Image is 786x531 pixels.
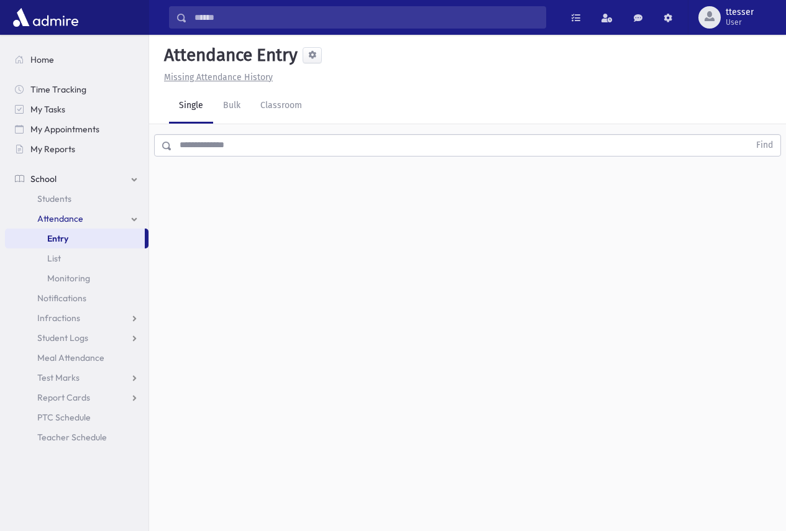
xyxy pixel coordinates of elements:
[5,50,149,70] a: Home
[37,332,88,343] span: Student Logs
[37,312,80,324] span: Infractions
[37,392,90,403] span: Report Cards
[37,293,86,304] span: Notifications
[37,412,91,423] span: PTC Schedule
[5,139,149,159] a: My Reports
[5,407,149,427] a: PTC Schedule
[30,104,65,115] span: My Tasks
[10,5,81,30] img: AdmirePro
[37,372,80,383] span: Test Marks
[5,328,149,348] a: Student Logs
[37,213,83,224] span: Attendance
[37,352,104,363] span: Meal Attendance
[213,89,250,124] a: Bulk
[5,348,149,368] a: Meal Attendance
[5,248,149,268] a: List
[37,193,71,204] span: Students
[47,233,68,244] span: Entry
[5,189,149,209] a: Students
[5,229,145,248] a: Entry
[5,169,149,189] a: School
[169,89,213,124] a: Single
[47,253,61,264] span: List
[726,7,754,17] span: ttesser
[5,288,149,308] a: Notifications
[37,432,107,443] span: Teacher Schedule
[30,124,99,135] span: My Appointments
[5,119,149,139] a: My Appointments
[5,99,149,119] a: My Tasks
[5,268,149,288] a: Monitoring
[47,273,90,284] span: Monitoring
[30,143,75,155] span: My Reports
[5,209,149,229] a: Attendance
[5,388,149,407] a: Report Cards
[30,173,57,184] span: School
[726,17,754,27] span: User
[5,368,149,388] a: Test Marks
[30,84,86,95] span: Time Tracking
[749,135,780,156] button: Find
[187,6,546,29] input: Search
[250,89,312,124] a: Classroom
[5,427,149,447] a: Teacher Schedule
[159,72,273,83] a: Missing Attendance History
[30,54,54,65] span: Home
[5,79,149,99] a: Time Tracking
[5,308,149,328] a: Infractions
[159,45,298,66] h5: Attendance Entry
[164,72,273,83] u: Missing Attendance History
